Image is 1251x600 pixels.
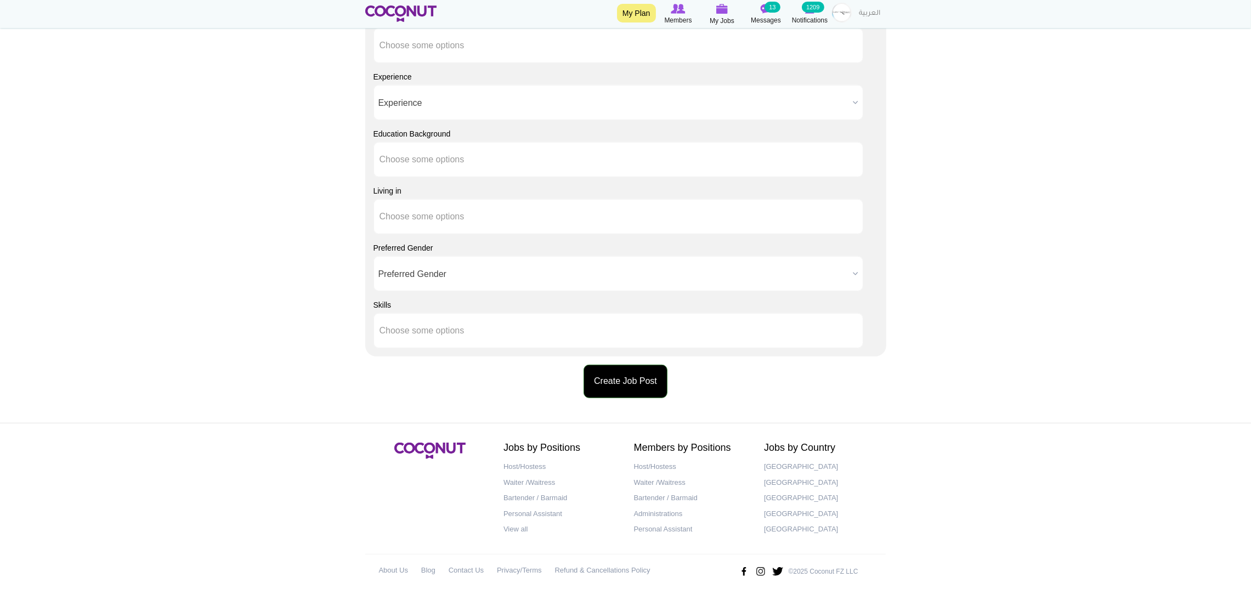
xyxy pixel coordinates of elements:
[764,490,878,506] a: [GEOGRAPHIC_DATA]
[634,490,748,506] a: Bartender / Barmaid
[378,86,849,121] span: Experience
[373,128,451,139] label: Education Background
[802,2,824,13] small: 1209
[634,522,748,537] a: Personal Assistant
[33,64,487,75] li: Providing your team with a stimulating and supportive environment.
[33,75,487,87] li: Maintaining and increasing standards of customer service.
[365,5,437,22] img: Home
[764,506,878,522] a: [GEOGRAPHIC_DATA]
[700,3,744,26] a: My Jobs My Jobs
[664,15,692,26] span: Members
[789,567,858,576] p: ©2025 Coconut FZ LLC
[378,257,849,292] span: Preferred Gender
[33,98,487,110] li: Monitoring the duties of other staff members.
[716,4,728,14] img: My Jobs
[764,475,878,491] a: [GEOGRAPHIC_DATA]
[671,4,685,14] img: Browse Members
[373,185,401,196] label: Living in
[503,522,618,537] a: View all
[33,41,487,53] li: Setting sales targets.
[421,563,435,579] a: Blog
[449,563,484,579] a: Contact Us
[710,15,734,26] span: My Jobs
[744,3,788,26] a: Messages Messages 13
[373,71,412,82] label: Experience
[555,563,650,579] a: Refund & Cancellations Policy
[373,299,392,310] label: Skills
[765,2,780,13] small: 13
[33,109,487,121] li: Establishing and enforcing the industry and company’s standard operating procedures and policies.
[497,563,542,579] a: Privacy/Terms
[764,459,878,475] a: [GEOGRAPHIC_DATA]
[755,563,767,580] img: Instagram
[503,475,618,491] a: Waiter /Waitress
[584,365,667,398] button: Create Job Post
[33,87,487,98] li: Driving team performance.
[634,475,748,491] a: Waiter /Waitress
[33,52,487,64] li: Maximizing sales and profitability.
[761,4,772,14] img: Messages
[738,563,750,580] img: Facebook
[751,15,781,26] span: Messages
[373,242,433,253] label: Preferred Gender
[634,459,748,475] a: Host/Hostess
[503,459,618,475] a: Host/Hostess
[854,3,886,25] a: العربية
[617,4,656,22] a: My Plan
[394,443,466,459] img: Coconut
[634,443,748,454] h2: Members by Positions
[379,563,408,579] a: About Us
[11,12,83,20] strong: Job Responsibilities:
[503,443,618,454] h2: Jobs by Positions
[634,506,748,522] a: Administrations
[503,506,618,522] a: Personal Assistant
[792,15,828,26] span: Notifications
[772,563,784,580] img: Twitter
[503,490,618,506] a: Bartender / Barmaid
[764,522,878,537] a: [GEOGRAPHIC_DATA]
[33,30,487,41] li: Assisting the General Manager in carrying out their duties.
[764,443,878,454] h2: Jobs by Country
[788,3,832,26] a: Notifications Notifications 1209
[656,3,700,26] a: Browse Members Members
